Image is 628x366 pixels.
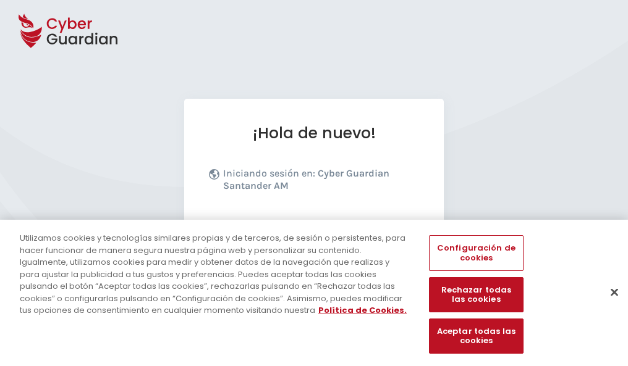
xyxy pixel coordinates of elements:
[429,318,523,354] button: Aceptar todas las cookies
[20,232,410,317] div: Utilizamos cookies y tecnologías similares propias y de terceros, de sesión o persistentes, para ...
[318,304,407,316] a: Más información sobre su privacidad, se abre en una nueva pestaña
[223,167,389,191] b: Cyber Guardian Santander AM
[223,167,416,198] p: Iniciando sesión en:
[601,278,628,306] button: Cerrar
[429,277,523,312] button: Rechazar todas las cookies
[209,123,419,143] h1: ¡Hola de nuevo!
[429,235,523,270] button: Configuración de cookies, Abre el cuadro de diálogo del centro de preferencias.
